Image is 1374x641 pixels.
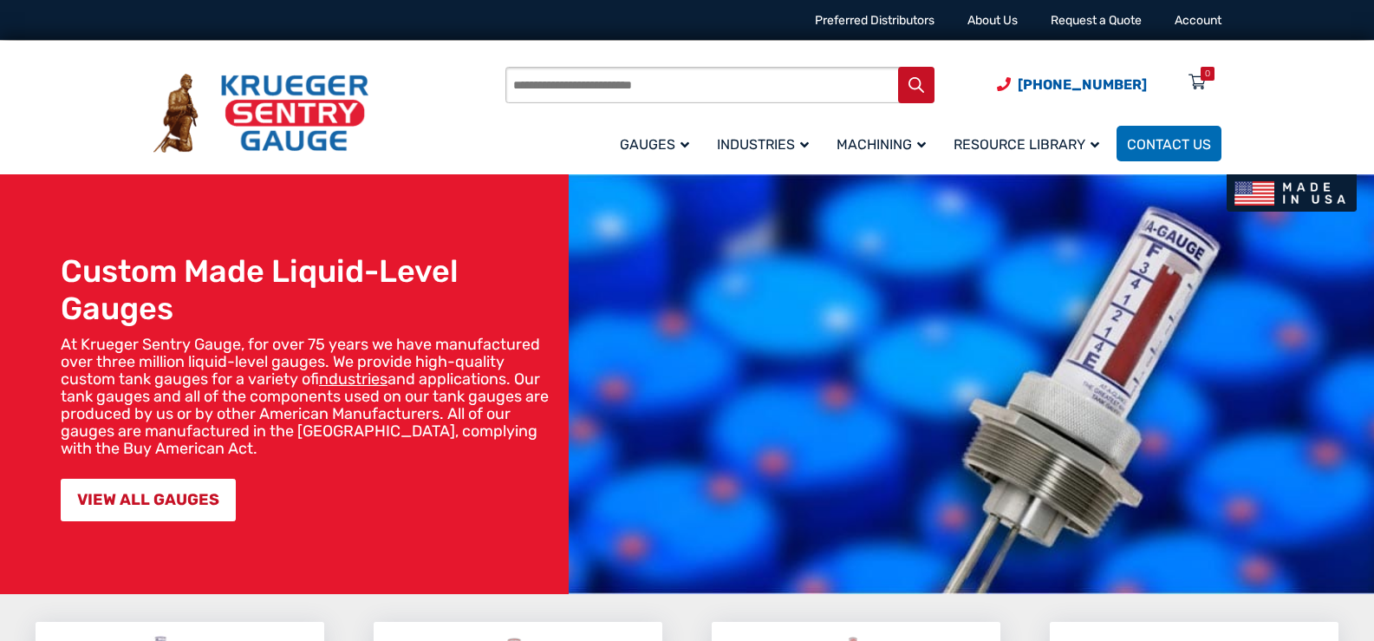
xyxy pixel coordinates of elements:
div: 0 [1205,67,1210,81]
a: Account [1175,13,1221,28]
span: Machining [837,136,926,153]
a: VIEW ALL GAUGES [61,479,236,521]
a: Preferred Distributors [815,13,934,28]
a: About Us [967,13,1018,28]
a: Request a Quote [1051,13,1142,28]
span: Industries [717,136,809,153]
span: [PHONE_NUMBER] [1018,76,1147,93]
span: Resource Library [954,136,1099,153]
span: Contact Us [1127,136,1211,153]
a: Industries [707,123,826,164]
p: At Krueger Sentry Gauge, for over 75 years we have manufactured over three million liquid-level g... [61,336,560,457]
h1: Custom Made Liquid-Level Gauges [61,252,560,327]
a: Resource Library [943,123,1117,164]
img: Krueger Sentry Gauge [153,74,368,154]
a: Contact Us [1117,126,1221,161]
span: Gauges [620,136,689,153]
a: Phone Number (920) 434-8860 [997,74,1147,95]
img: Made In USA [1227,174,1357,212]
img: bg_hero_bannerksentry [569,174,1374,594]
a: industries [319,370,387,389]
a: Machining [826,123,943,164]
a: Gauges [609,123,707,164]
